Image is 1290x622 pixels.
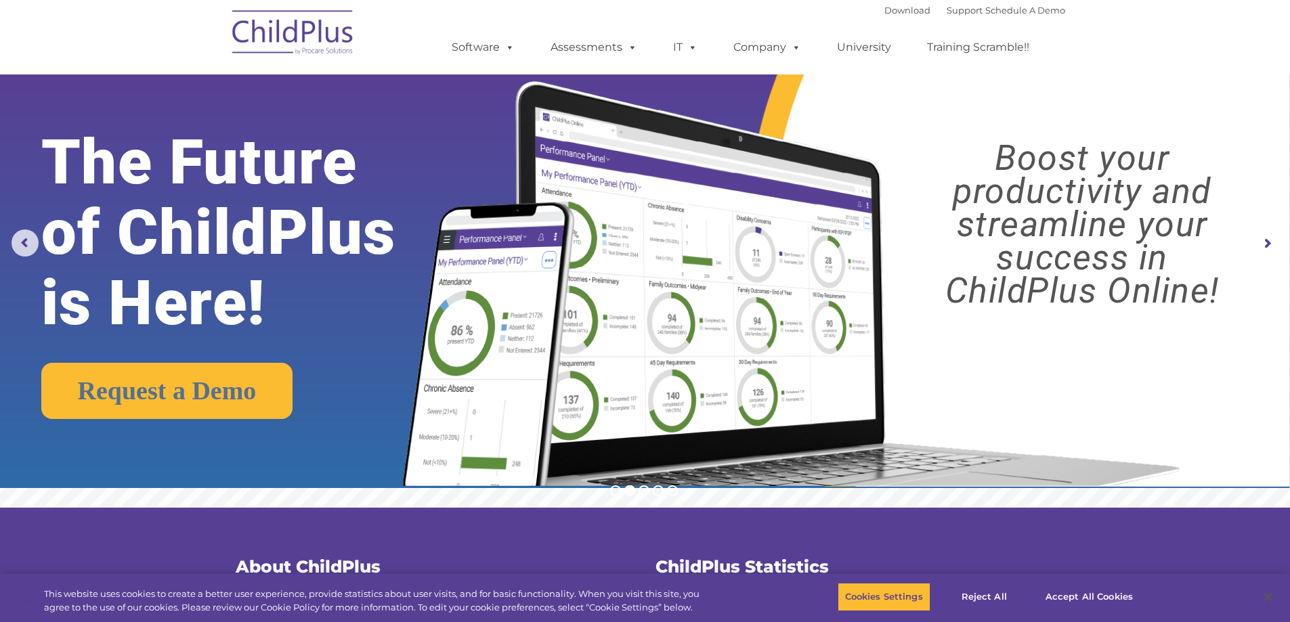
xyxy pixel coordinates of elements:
[985,5,1065,16] a: Schedule A Demo
[823,34,905,61] a: University
[655,556,829,577] span: ChildPlus Statistics
[438,34,528,61] a: Software
[41,363,293,419] a: Request a Demo
[44,587,710,614] div: This website uses cookies to create a better user experience, provide statistics about user visit...
[225,1,361,68] img: ChildPlus by Procare Solutions
[720,34,815,61] a: Company
[884,5,930,16] a: Download
[1038,583,1140,611] button: Accept All Cookies
[41,127,453,338] rs-layer: The Future of ChildPlus is Here!
[942,583,1027,611] button: Reject All
[884,5,1065,16] font: |
[891,141,1274,307] rs-layer: Boost your productivity and streamline your success in ChildPlus Online!
[913,34,1043,61] a: Training Scramble!!
[838,583,930,611] button: Cookies Settings
[660,34,711,61] a: IT
[1253,582,1283,612] button: Close
[947,5,983,16] a: Support
[236,556,381,577] span: About ChildPlus
[537,34,651,61] a: Assessments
